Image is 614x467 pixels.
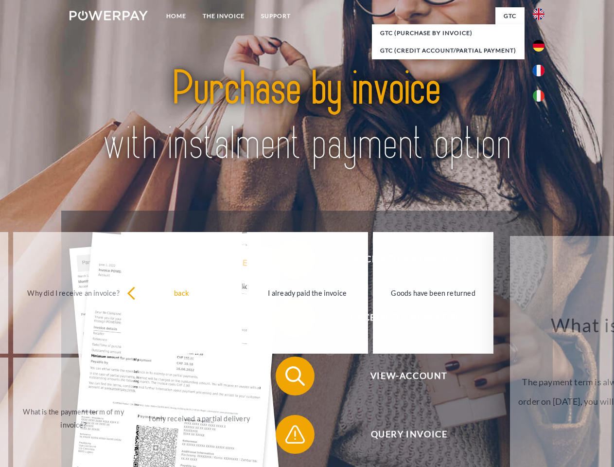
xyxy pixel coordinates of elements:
[533,40,544,52] img: de
[158,7,194,25] a: Home
[283,364,307,388] img: qb_search.svg
[127,286,236,299] div: back
[194,7,253,25] a: THE INVOICE
[283,422,307,447] img: qb_warning.svg
[495,7,525,25] a: GTC
[70,11,148,20] img: logo-powerpay-white.svg
[533,8,544,20] img: en
[253,7,299,25] a: Support
[372,24,525,42] a: GTC (Purchase by invoice)
[533,90,544,102] img: it
[276,357,528,395] button: View-Account
[276,415,528,454] button: Query Invoice
[372,42,525,59] a: GTC (Credit account/partial payment)
[253,286,362,299] div: I already paid the invoice
[290,415,528,454] span: Query Invoice
[93,47,521,186] img: title-powerpay_en.svg
[19,405,128,431] div: What is the payment term of my invoice?
[144,412,254,425] div: I only received a partial delivery
[379,286,488,299] div: Goods have been returned
[19,286,128,299] div: Why did I receive an invoice?
[290,357,528,395] span: View-Account
[533,65,544,76] img: fr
